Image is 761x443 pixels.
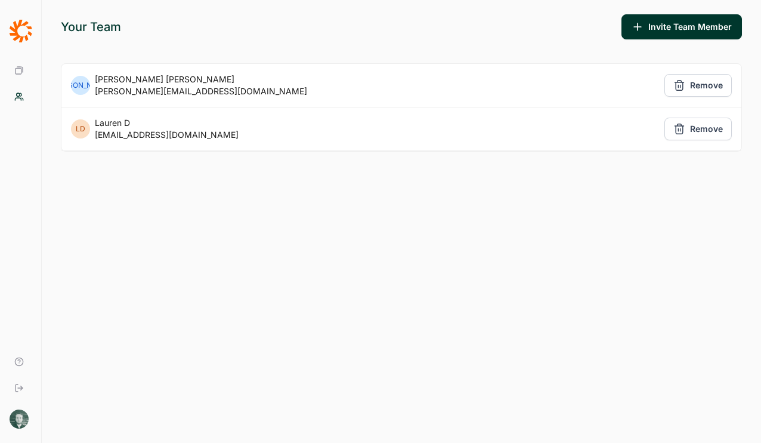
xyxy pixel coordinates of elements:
[95,117,239,129] div: Lauren D
[664,118,732,140] button: Remove
[95,73,307,85] div: [PERSON_NAME] [PERSON_NAME]
[95,129,239,141] div: [EMAIL_ADDRESS][DOMAIN_NAME]
[664,74,732,97] button: Remove
[71,76,90,95] div: [PERSON_NAME]
[61,19,121,35] span: Your Team
[95,85,307,97] div: [PERSON_NAME][EMAIL_ADDRESS][DOMAIN_NAME]
[621,14,742,39] button: Invite Team Member
[71,119,90,139] div: LD
[10,410,29,429] img: b7pv4stizgzfqbhznjmj.png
